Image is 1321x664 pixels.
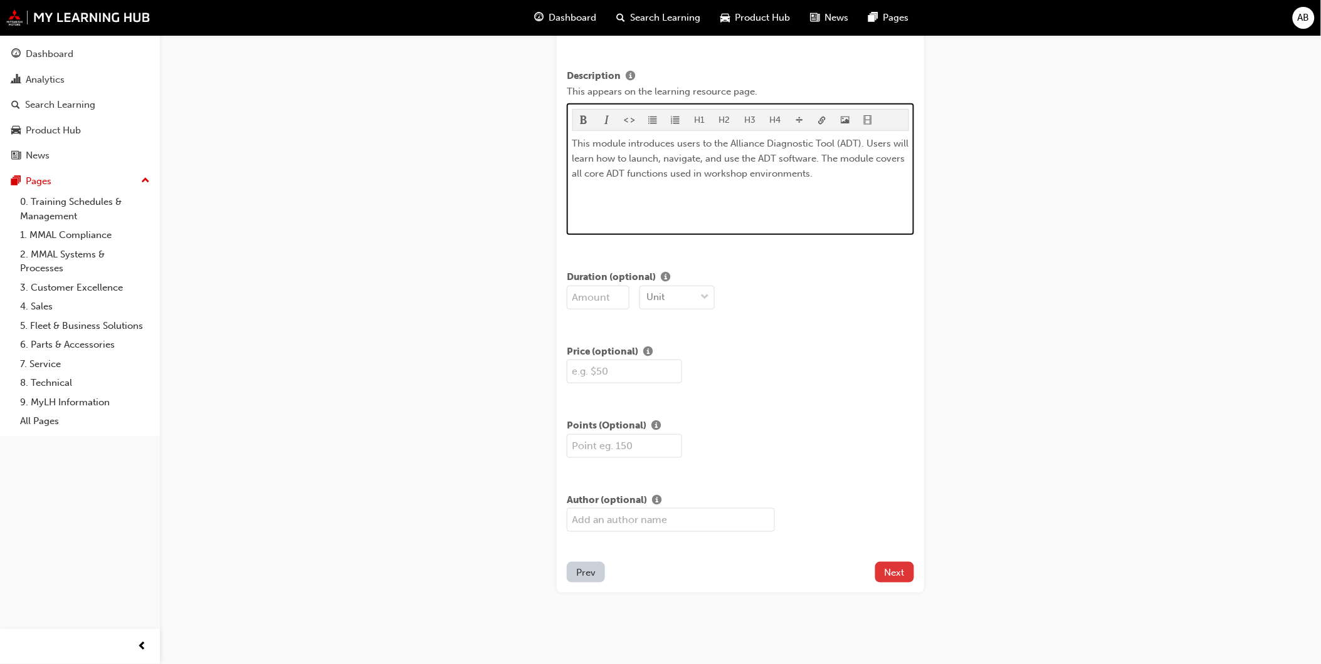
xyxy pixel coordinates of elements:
[535,10,544,26] span: guage-icon
[811,10,820,26] span: news-icon
[5,170,155,193] button: Pages
[811,110,834,130] button: link-icon
[883,11,909,25] span: Pages
[801,5,859,31] a: news-iconNews
[15,316,155,336] a: 5. Fleet & Business Solutions
[26,123,81,138] div: Product Hub
[525,5,607,31] a: guage-iconDashboard
[652,495,661,507] span: info-icon
[825,11,849,25] span: News
[737,110,763,130] button: H3
[15,393,155,412] a: 9. MyLH Information
[834,110,857,130] button: image-icon
[5,43,155,66] a: Dashboard
[15,335,155,355] a: 6. Parts & Accessories
[15,355,155,374] a: 7. Service
[141,173,150,189] span: up-icon
[567,418,646,434] span: Points (Optional)
[567,345,638,360] span: Price (optional)
[26,174,51,189] div: Pages
[138,639,147,655] span: prev-icon
[626,71,635,83] span: info-icon
[11,176,21,187] span: pages-icon
[712,110,738,130] button: H2
[885,567,905,578] span: Next
[721,10,730,26] span: car-icon
[580,116,589,127] span: format_bold-icon
[656,270,675,286] button: Show info
[596,110,619,130] button: format_italic-icon
[665,110,688,130] button: format_ol-icon
[1298,11,1310,25] span: AB
[646,418,666,434] button: Show info
[671,116,680,127] span: format_ol-icon
[661,272,670,284] span: info-icon
[857,110,880,130] button: video-icon
[841,116,850,127] span: image-icon
[25,98,95,112] div: Search Learning
[567,508,775,532] input: Add an author name
[567,69,621,85] span: Description
[26,148,50,163] div: News
[567,286,629,309] input: Amount
[617,10,626,26] span: search-icon
[6,9,150,26] img: mmal
[567,562,605,583] button: Prev
[5,40,155,170] button: DashboardAnalyticsSearch LearningProduct HubNews
[5,119,155,142] a: Product Hub
[567,493,647,509] span: Author (optional)
[638,345,658,360] button: Show info
[15,245,155,278] a: 2. MMAL Systems & Processes
[735,11,791,25] span: Product Hub
[869,10,878,26] span: pages-icon
[711,5,801,31] a: car-iconProduct Hub
[15,278,155,298] a: 3. Customer Excellence
[687,110,712,130] button: H1
[626,116,634,127] span: format_monospace-icon
[651,421,661,432] span: info-icon
[567,434,682,458] input: Point eg. 150
[549,11,597,25] span: Dashboard
[15,412,155,431] a: All Pages
[576,567,596,578] span: Prev
[788,110,811,130] button: divider-icon
[641,110,665,130] button: format_ul-icon
[795,116,804,127] span: divider-icon
[5,93,155,117] a: Search Learning
[26,73,65,87] div: Analytics
[573,110,596,130] button: format_bold-icon
[763,110,789,130] button: H4
[875,562,914,583] button: Next
[864,116,873,127] span: video-icon
[11,75,21,86] span: chart-icon
[631,11,701,25] span: Search Learning
[621,69,640,85] button: Show info
[26,47,73,61] div: Dashboard
[619,110,642,130] button: format_monospace-icon
[5,144,155,167] a: News
[818,116,827,127] span: link-icon
[700,289,709,306] span: down-icon
[1293,7,1315,29] button: AB
[11,100,20,111] span: search-icon
[15,373,155,393] a: 8. Technical
[15,226,155,245] a: 1. MMAL Compliance
[646,290,665,304] div: Unit
[15,192,155,226] a: 0. Training Schedules & Management
[603,116,611,127] span: format_italic-icon
[15,297,155,316] a: 4. Sales
[11,125,21,137] span: car-icon
[859,5,919,31] a: pages-iconPages
[11,150,21,162] span: news-icon
[647,493,666,509] button: Show info
[572,138,912,179] span: This module introduces users to the Alliance Diagnostic Tool (ADT). Users will learn how to launc...
[643,347,653,358] span: info-icon
[567,85,914,99] div: This appears on the learning resource page.
[11,49,21,60] span: guage-icon
[567,270,656,286] span: Duration (optional)
[567,360,682,383] input: e.g. $50
[648,116,657,127] span: format_ul-icon
[607,5,711,31] a: search-iconSearch Learning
